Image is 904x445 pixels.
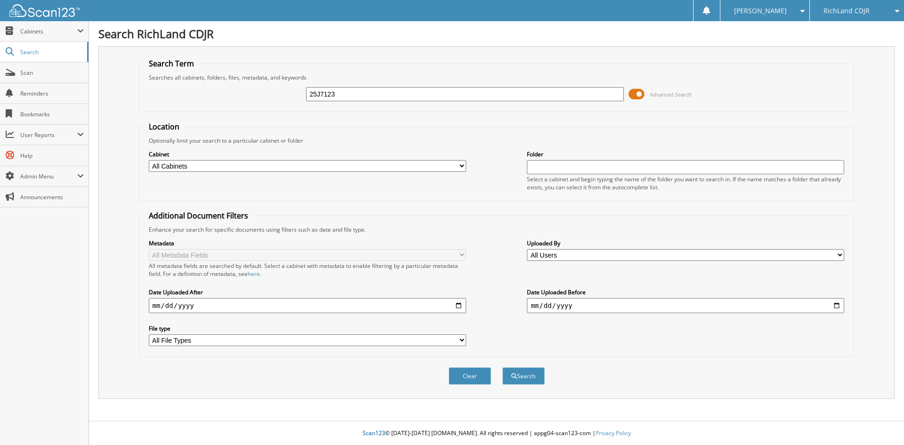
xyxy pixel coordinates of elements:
[502,367,545,385] button: Search
[144,121,184,132] legend: Location
[149,150,466,158] label: Cabinet
[596,429,631,437] a: Privacy Policy
[144,226,849,234] div: Enhance your search for specific documents using filters such as date and file type.
[9,4,80,17] img: scan123-logo-white.svg
[149,239,466,247] label: Metadata
[20,110,84,118] span: Bookmarks
[149,288,466,296] label: Date Uploaded After
[149,298,466,313] input: start
[20,152,84,160] span: Help
[248,270,260,278] a: here
[527,175,844,191] div: Select a cabinet and begin typing the name of the folder you want to search in. If the name match...
[527,288,844,296] label: Date Uploaded Before
[144,58,199,69] legend: Search Term
[823,8,870,14] span: RichLand CDJR
[527,298,844,313] input: end
[20,89,84,97] span: Reminders
[20,131,77,139] span: User Reports
[149,324,466,332] label: File type
[144,73,849,81] div: Searches all cabinets, folders, files, metadata, and keywords
[144,210,253,221] legend: Additional Document Filters
[20,193,84,201] span: Announcements
[89,422,904,445] div: © [DATE]-[DATE] [DOMAIN_NAME]. All rights reserved | appg04-scan123-com |
[144,137,849,145] div: Optionally limit your search to a particular cabinet or folder
[527,239,844,247] label: Uploaded By
[20,27,77,35] span: Cabinets
[98,26,895,41] h1: Search RichLand CDJR
[527,150,844,158] label: Folder
[857,400,904,445] iframe: Chat Widget
[20,48,82,56] span: Search
[363,429,385,437] span: Scan123
[20,172,77,180] span: Admin Menu
[20,69,84,77] span: Scan
[449,367,491,385] button: Clear
[149,262,466,278] div: All metadata fields are searched by default. Select a cabinet with metadata to enable filtering b...
[734,8,787,14] span: [PERSON_NAME]
[650,91,692,98] span: Advanced Search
